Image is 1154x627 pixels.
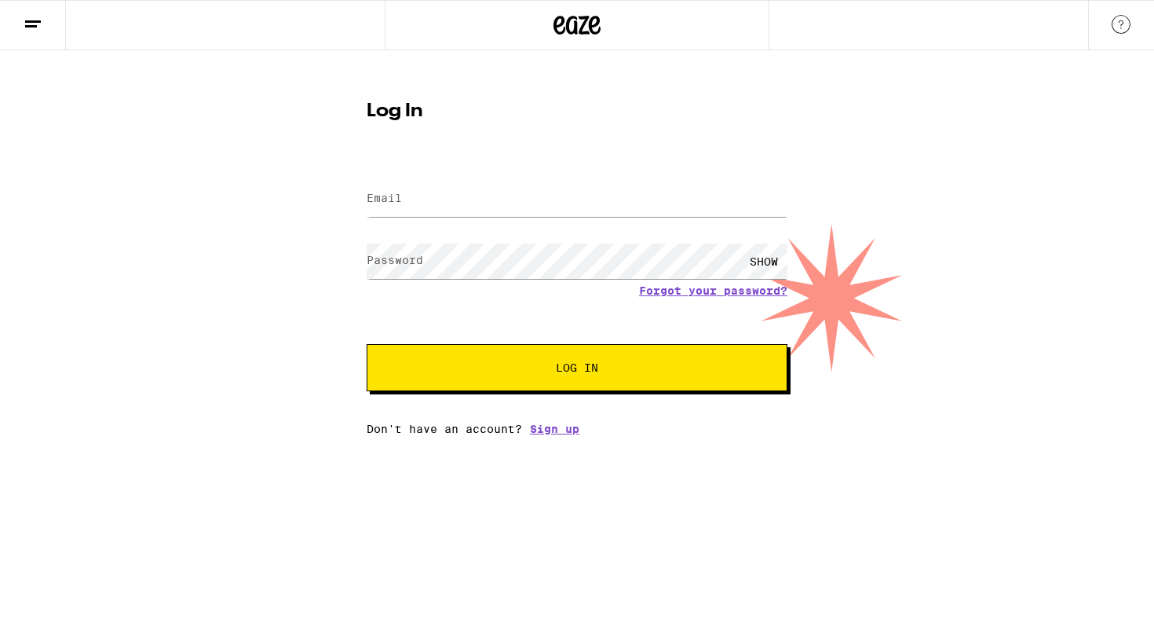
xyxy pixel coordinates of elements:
[530,423,579,435] a: Sign up
[367,254,423,266] label: Password
[367,102,787,121] h1: Log In
[556,362,598,373] span: Log In
[367,192,402,204] label: Email
[367,344,787,391] button: Log In
[367,423,787,435] div: Don't have an account?
[740,244,787,279] div: SHOW
[639,284,787,297] a: Forgot your password?
[367,181,787,217] input: Email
